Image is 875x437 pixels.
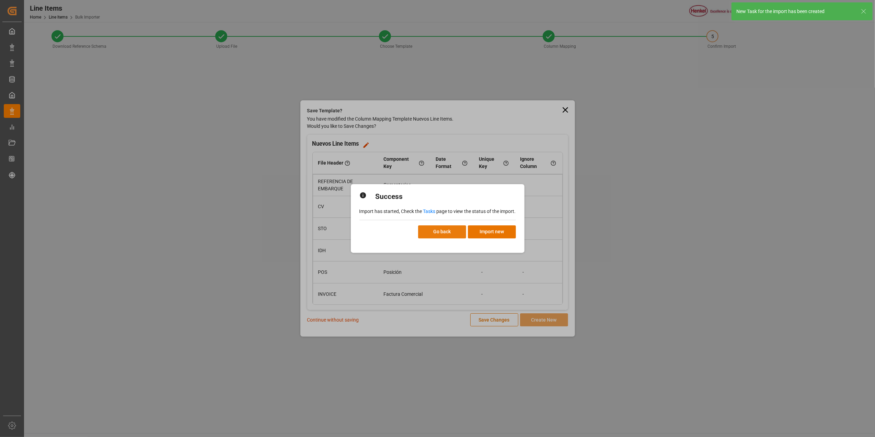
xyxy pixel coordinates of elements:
[376,191,403,202] h2: Success
[468,225,516,238] button: Import new
[423,209,436,214] a: Tasks
[359,208,516,215] p: Import has started, Check the page to view the status of the import.
[418,225,466,238] button: Go back
[736,8,854,15] div: New Task for the import has been created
